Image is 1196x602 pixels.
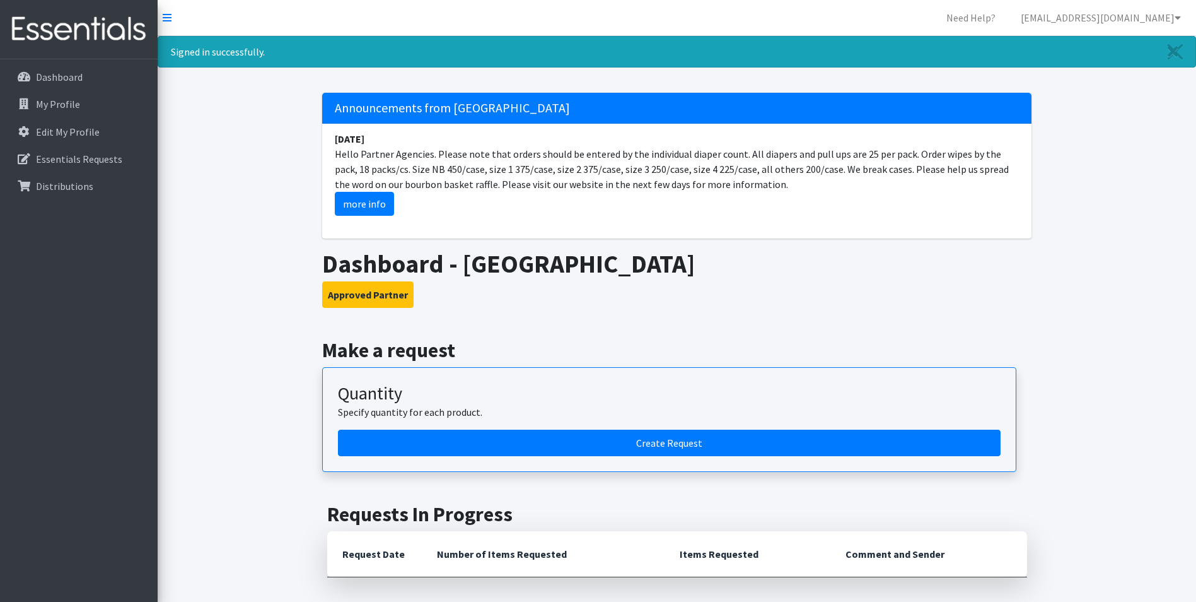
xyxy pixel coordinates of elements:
[36,153,122,165] p: Essentials Requests
[1155,37,1195,67] a: Close
[422,531,665,577] th: Number of Items Requested
[335,192,394,216] a: more info
[322,338,1031,362] h2: Make a request
[36,126,100,138] p: Edit My Profile
[322,124,1031,223] li: Hello Partner Agencies. Please note that orders should be entered by the individual diaper count....
[5,91,153,117] a: My Profile
[1011,5,1191,30] a: [EMAIL_ADDRESS][DOMAIN_NAME]
[327,502,1027,526] h2: Requests In Progress
[322,281,414,308] button: Approved Partner
[5,8,153,50] img: HumanEssentials
[36,180,93,192] p: Distributions
[335,133,364,145] strong: [DATE]
[36,98,80,110] p: My Profile
[5,64,153,90] a: Dashboard
[830,531,1026,577] th: Comment and Sender
[158,36,1196,68] div: Signed in successfully.
[322,249,1031,279] h1: Dashboard - [GEOGRAPHIC_DATA]
[5,119,153,145] a: Edit My Profile
[5,174,153,199] a: Distributions
[936,5,1006,30] a: Need Help?
[36,71,83,83] p: Dashboard
[338,404,1001,420] p: Specify quantity for each product.
[338,383,1001,404] h3: Quantity
[322,93,1031,124] h5: Announcements from [GEOGRAPHIC_DATA]
[327,531,422,577] th: Request Date
[5,146,153,172] a: Essentials Requests
[338,430,1001,456] a: Create a request by quantity
[665,531,830,577] th: Items Requested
